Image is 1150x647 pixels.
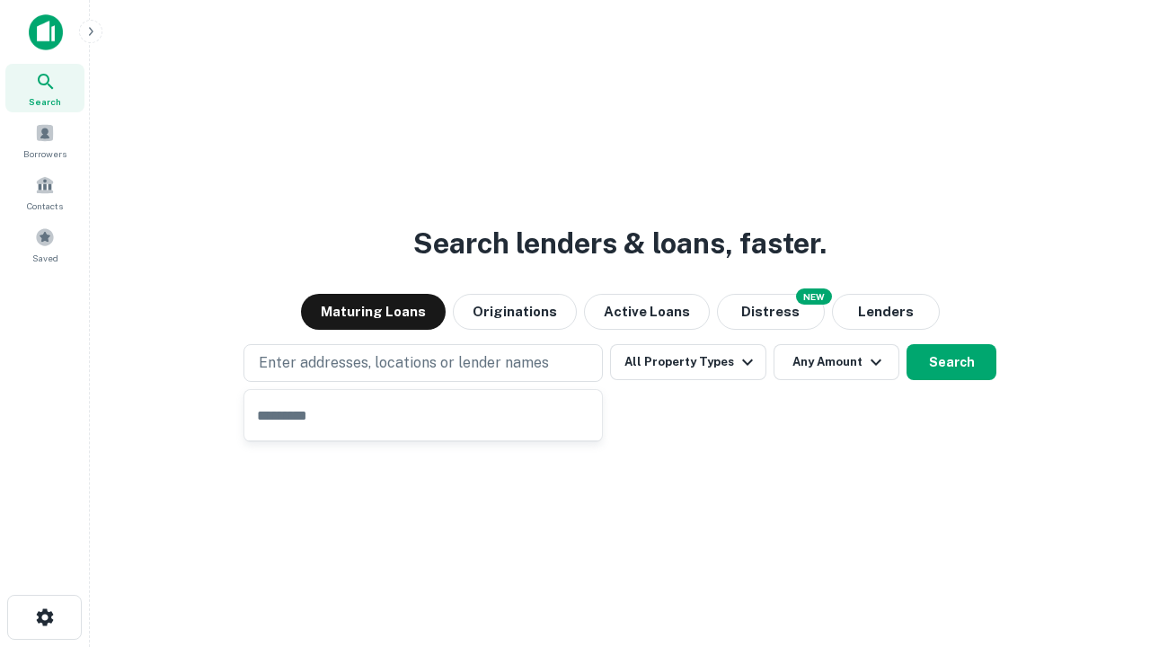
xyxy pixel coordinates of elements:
button: Originations [453,294,577,330]
a: Saved [5,220,84,269]
h3: Search lenders & loans, faster. [413,222,827,265]
iframe: Chat Widget [1060,503,1150,589]
img: capitalize-icon.png [29,14,63,50]
span: Contacts [27,199,63,213]
a: Search [5,64,84,112]
button: Lenders [832,294,940,330]
p: Enter addresses, locations or lender names [259,352,549,374]
span: Saved [32,251,58,265]
a: Borrowers [5,116,84,164]
span: Search [29,94,61,109]
button: Search distressed loans with lien and other non-mortgage details. [717,294,825,330]
button: Maturing Loans [301,294,446,330]
button: Enter addresses, locations or lender names [243,344,603,382]
button: Search [907,344,996,380]
span: Borrowers [23,146,66,161]
button: All Property Types [610,344,766,380]
button: Any Amount [774,344,899,380]
button: Active Loans [584,294,710,330]
a: Contacts [5,168,84,217]
div: NEW [796,288,832,305]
